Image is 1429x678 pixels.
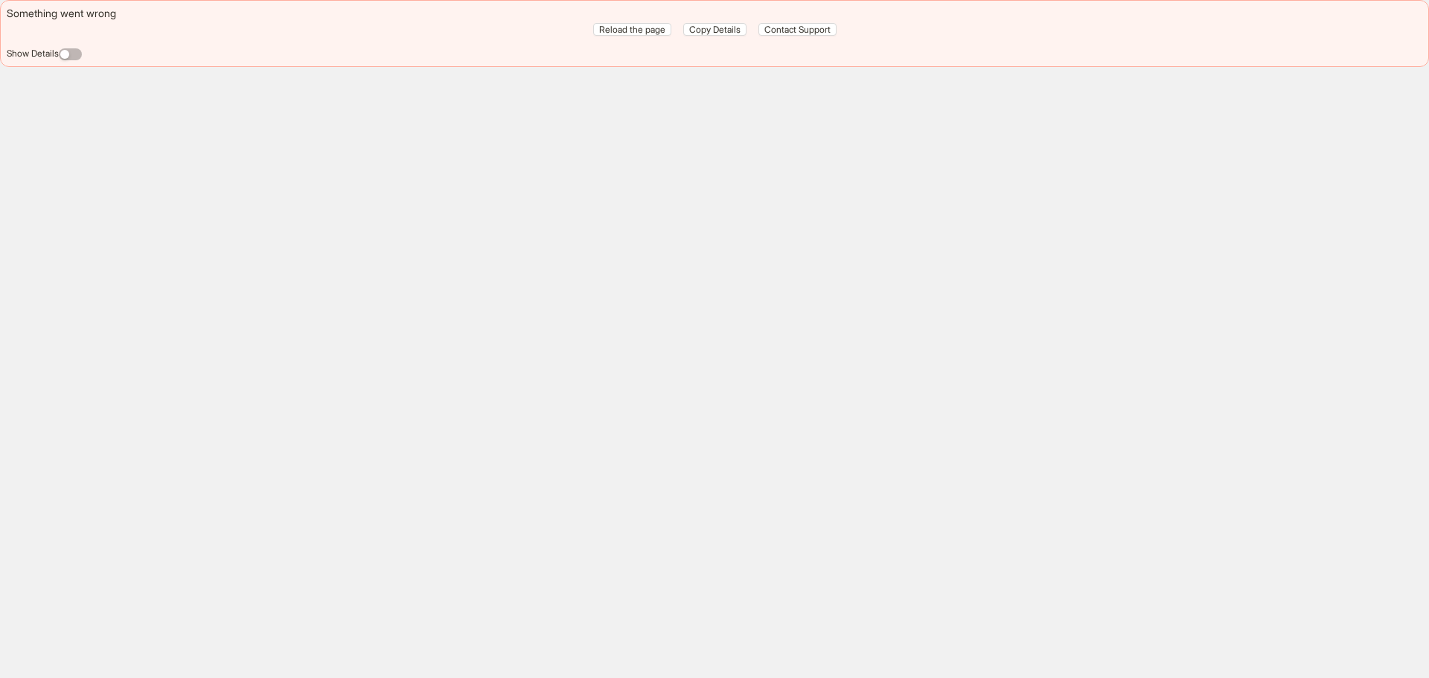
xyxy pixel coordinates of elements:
[683,23,747,36] button: Copy Details
[599,24,665,35] span: Reload the page
[593,23,671,36] button: Reload the page
[764,24,831,35] span: Contact Support
[7,7,1422,20] div: Something went wrong
[689,24,741,35] span: Copy Details
[758,23,837,36] button: Contact Support
[7,48,59,59] label: Show Details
